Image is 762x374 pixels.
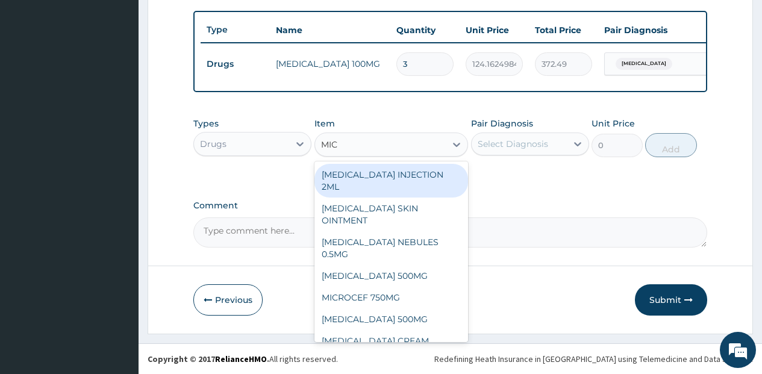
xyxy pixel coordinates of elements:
[460,18,529,42] th: Unit Price
[645,133,696,157] button: Add
[198,6,226,35] div: Minimize live chat window
[200,138,226,150] div: Drugs
[598,18,731,42] th: Pair Diagnosis
[314,308,469,330] div: [MEDICAL_DATA] 500MG
[314,265,469,287] div: [MEDICAL_DATA] 500MG
[193,119,219,129] label: Types
[434,353,753,365] div: Redefining Heath Insurance in [GEOGRAPHIC_DATA] using Telemedicine and Data Science!
[314,117,335,129] label: Item
[6,248,230,290] textarea: Type your message and hit 'Enter'
[314,287,469,308] div: MICROCEF 750MG
[193,284,263,316] button: Previous
[215,354,267,364] a: RelianceHMO
[478,138,548,150] div: Select Diagnosis
[22,60,49,90] img: d_794563401_company_1708531726252_794563401
[529,18,598,42] th: Total Price
[635,284,707,316] button: Submit
[314,164,469,198] div: [MEDICAL_DATA] INJECTION 2ML
[148,354,269,364] strong: Copyright © 2017 .
[616,58,672,70] span: [MEDICAL_DATA]
[314,198,469,231] div: [MEDICAL_DATA] SKIN OINTMENT
[314,330,469,364] div: [MEDICAL_DATA] CREAM (FUNGUSOL)
[201,19,270,41] th: Type
[201,53,270,75] td: Drugs
[139,343,762,374] footer: All rights reserved.
[471,117,533,129] label: Pair Diagnosis
[70,111,166,232] span: We're online!
[390,18,460,42] th: Quantity
[270,18,390,42] th: Name
[270,52,390,76] td: [MEDICAL_DATA] 100MG
[193,201,707,211] label: Comment
[63,67,202,83] div: Chat with us now
[592,117,635,129] label: Unit Price
[314,231,469,265] div: [MEDICAL_DATA] NEBULES 0.5MG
